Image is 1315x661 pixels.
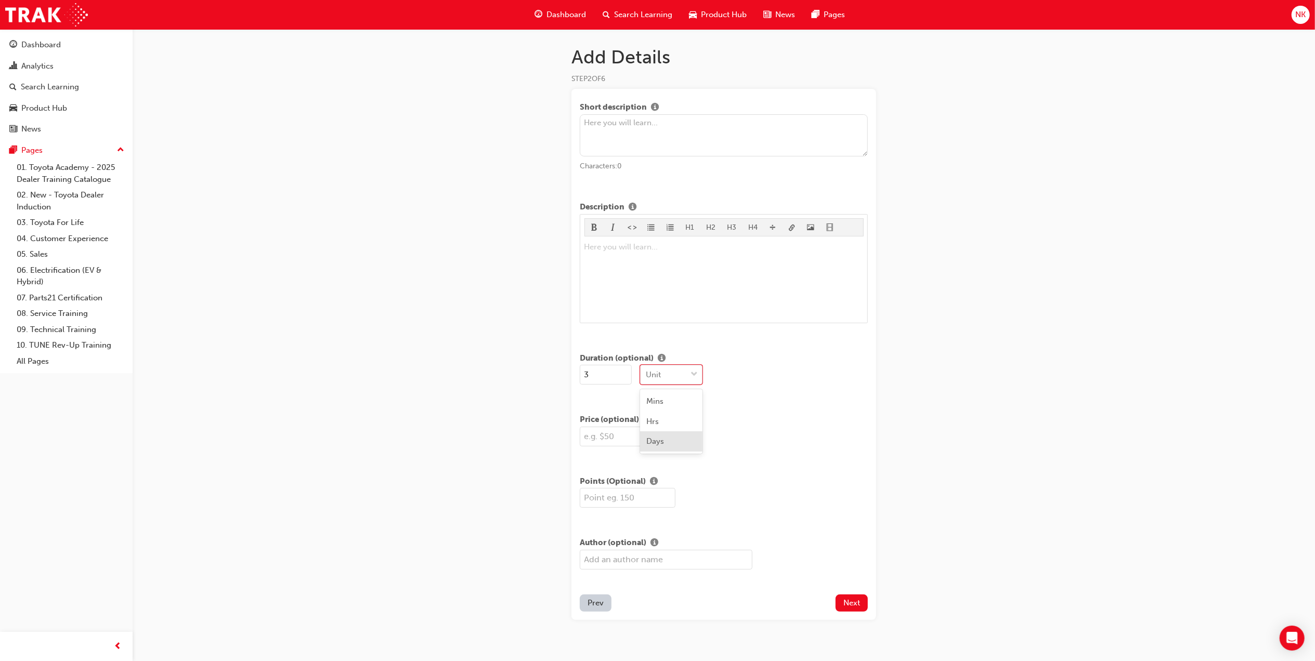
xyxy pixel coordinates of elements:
[701,9,747,21] span: Product Hub
[775,9,795,21] span: News
[647,101,663,114] button: Show info
[763,8,771,21] span: news-icon
[12,337,128,353] a: 10. TUNE Rev-Up Training
[604,219,623,236] button: format_italic-icon
[535,8,542,21] span: guage-icon
[654,352,670,365] button: Show info
[571,74,605,83] span: STEP 2 OF 6
[1280,626,1305,651] div: Open Intercom Messenger
[12,246,128,262] a: 05. Sales
[603,8,610,21] span: search-icon
[646,437,664,446] span: Days
[658,354,666,364] span: info-icon
[783,219,802,236] button: link-icon
[580,201,624,214] span: Description
[763,219,783,236] button: divider-icon
[580,488,675,508] input: Point eg. 150
[680,219,700,236] button: H1
[651,103,659,113] span: info-icon
[650,539,658,548] span: info-icon
[646,475,662,488] button: Show info
[591,224,598,233] span: format_bold-icon
[12,215,128,231] a: 03. Toyota For Life
[647,224,655,233] span: format_ul-icon
[826,224,834,233] span: video-icon
[12,353,128,369] a: All Pages
[580,594,611,612] button: Prev
[12,262,128,290] a: 06. Electrification (EV & Hybrid)
[623,219,642,236] button: format_monospace-icon
[21,81,79,93] div: Search Learning
[639,414,655,427] button: Show info
[661,219,680,236] button: format_ol-icon
[571,46,876,69] h1: Add Details
[4,120,128,139] a: News
[743,219,764,236] button: H4
[646,537,662,550] button: Show info
[1292,6,1310,24] button: NK
[642,219,661,236] button: format_ul-icon
[769,224,776,233] span: divider-icon
[691,368,698,381] span: down-icon
[9,104,17,113] span: car-icon
[650,478,658,487] span: info-icon
[807,224,814,233] span: image-icon
[788,224,796,233] span: link-icon
[580,101,647,114] span: Short description
[114,640,122,653] span: prev-icon
[21,123,41,135] div: News
[580,365,632,385] input: Amount
[4,77,128,97] a: Search Learning
[12,231,128,247] a: 04. Customer Experience
[594,4,681,25] a: search-iconSearch Learning
[4,33,128,141] button: DashboardAnalyticsSearch LearningProduct HubNews
[700,219,722,236] button: H2
[580,475,646,488] span: Points (Optional)
[609,224,617,233] span: format_italic-icon
[629,203,636,213] span: info-icon
[4,99,128,118] a: Product Hub
[580,427,675,446] input: e.g. $50
[812,8,819,21] span: pages-icon
[4,141,128,160] button: Pages
[21,102,67,114] div: Product Hub
[614,9,672,21] span: Search Learning
[585,219,604,236] button: format_bold-icon
[12,187,128,215] a: 02. New - Toyota Dealer Induction
[526,4,594,25] a: guage-iconDashboard
[580,414,639,427] span: Price (optional)
[824,9,845,21] span: Pages
[580,537,646,550] span: Author (optional)
[803,4,853,25] a: pages-iconPages
[801,219,821,236] button: image-icon
[580,352,654,365] span: Duration (optional)
[21,144,43,156] div: Pages
[9,83,17,92] span: search-icon
[681,4,755,25] a: car-iconProduct Hub
[1295,9,1306,21] span: NK
[12,322,128,338] a: 09. Technical Training
[629,224,636,233] span: format_monospace-icon
[843,598,860,607] span: Next
[755,4,803,25] a: news-iconNews
[646,417,659,426] span: Hrs
[588,598,604,607] span: Prev
[580,550,752,570] input: Add an author name
[5,3,88,27] img: Trak
[12,160,128,187] a: 01. Toyota Academy - 2025 Dealer Training Catalogue
[9,146,17,155] span: pages-icon
[667,224,674,233] span: format_ol-icon
[9,125,17,134] span: news-icon
[9,62,17,71] span: chart-icon
[12,290,128,306] a: 07. Parts21 Certification
[836,594,868,612] button: Next
[117,143,124,157] span: up-icon
[21,60,54,72] div: Analytics
[4,35,128,55] a: Dashboard
[689,8,697,21] span: car-icon
[9,41,17,50] span: guage-icon
[580,162,621,170] span: Characters: 0
[646,396,663,406] span: Mins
